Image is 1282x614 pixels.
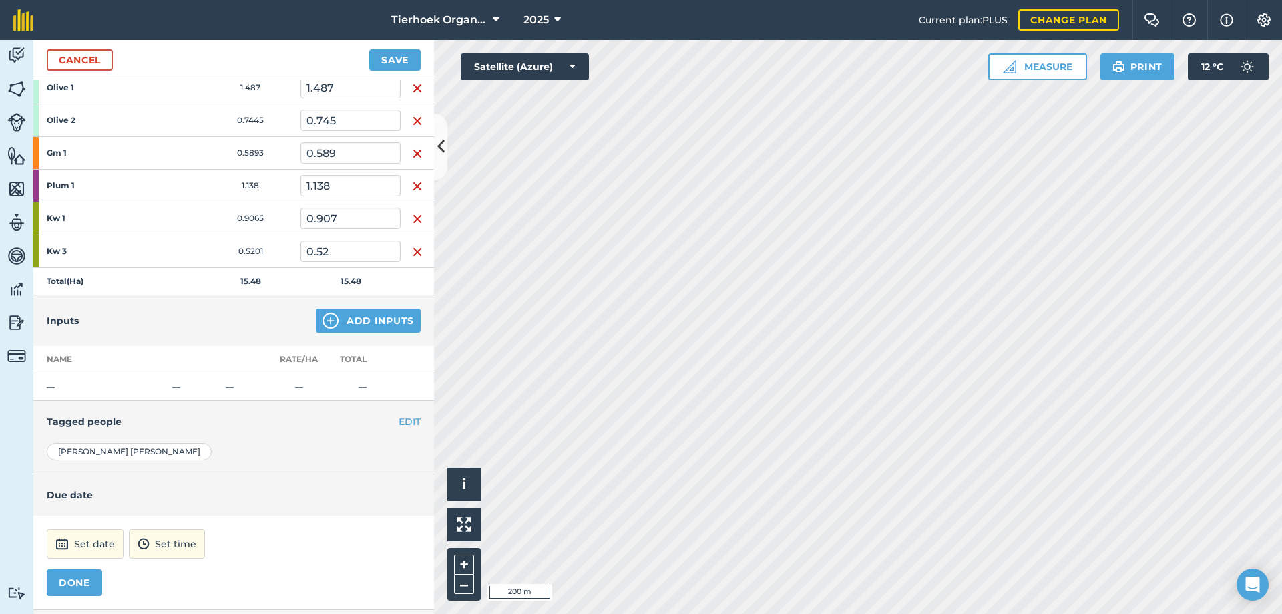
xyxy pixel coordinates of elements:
a: Change plan [1018,9,1119,31]
img: svg+xml;base64,PHN2ZyB4bWxucz0iaHR0cDovL3d3dy53My5vcmcvMjAwMC9zdmciIHdpZHRoPSI1NiIgaGVpZ2h0PSI2MC... [7,179,26,199]
th: Name [33,346,167,373]
button: Print [1100,53,1175,80]
th: Total [324,346,401,373]
img: svg+xml;base64,PD94bWwgdmVyc2lvbj0iMS4wIiBlbmNvZGluZz0idXRmLTgiPz4KPCEtLSBHZW5lcmF0b3I6IEFkb2JlIE... [138,536,150,552]
img: svg+xml;base64,PD94bWwgdmVyc2lvbj0iMS4wIiBlbmNvZGluZz0idXRmLTgiPz4KPCEtLSBHZW5lcmF0b3I6IEFkb2JlIE... [7,113,26,132]
img: svg+xml;base64,PD94bWwgdmVyc2lvbj0iMS4wIiBlbmNvZGluZz0idXRmLTgiPz4KPCEtLSBHZW5lcmF0b3I6IEFkb2JlIE... [7,246,26,266]
img: svg+xml;base64,PHN2ZyB4bWxucz0iaHR0cDovL3d3dy53My5vcmcvMjAwMC9zdmciIHdpZHRoPSIxOSIgaGVpZ2h0PSIyNC... [1112,59,1125,75]
button: + [454,555,474,575]
td: 1.138 [200,170,300,202]
div: Open Intercom Messenger [1237,569,1269,601]
td: 0.9065 [200,202,300,235]
img: svg+xml;base64,PHN2ZyB4bWxucz0iaHR0cDovL3d3dy53My5vcmcvMjAwMC9zdmciIHdpZHRoPSIxNCIgaGVpZ2h0PSIyNC... [323,313,339,329]
td: 0.5893 [200,137,300,170]
h4: Inputs [47,313,79,328]
button: 12 °C [1188,53,1269,80]
span: Tierhoek Organic Farm [391,12,487,28]
td: — [274,373,324,401]
strong: Kw 3 [47,246,151,257]
button: EDIT [399,414,421,429]
button: Save [369,49,421,71]
img: svg+xml;base64,PHN2ZyB4bWxucz0iaHR0cDovL3d3dy53My5vcmcvMjAwMC9zdmciIHdpZHRoPSIxNiIgaGVpZ2h0PSIyNC... [412,244,423,260]
td: — [33,373,167,401]
td: — [220,373,274,401]
img: A question mark icon [1181,13,1197,27]
strong: 15.48 [341,276,361,286]
button: – [454,575,474,594]
img: svg+xml;base64,PHN2ZyB4bWxucz0iaHR0cDovL3d3dy53My5vcmcvMjAwMC9zdmciIHdpZHRoPSIxNiIgaGVpZ2h0PSIyNC... [412,80,423,96]
button: i [447,468,481,501]
th: Rate/ Ha [274,346,324,373]
span: 12 ° C [1201,53,1223,80]
td: 0.5201 [200,235,300,268]
button: Measure [988,53,1087,80]
img: svg+xml;base64,PHN2ZyB4bWxucz0iaHR0cDovL3d3dy53My5vcmcvMjAwMC9zdmciIHdpZHRoPSI1NiIgaGVpZ2h0PSI2MC... [7,79,26,99]
td: 0.7445 [200,104,300,137]
img: Two speech bubbles overlapping with the left bubble in the forefront [1144,13,1160,27]
img: svg+xml;base64,PHN2ZyB4bWxucz0iaHR0cDovL3d3dy53My5vcmcvMjAwMC9zdmciIHdpZHRoPSIxNiIgaGVpZ2h0PSIyNC... [412,146,423,162]
img: svg+xml;base64,PHN2ZyB4bWxucz0iaHR0cDovL3d3dy53My5vcmcvMjAwMC9zdmciIHdpZHRoPSIxNiIgaGVpZ2h0PSIyNC... [412,178,423,194]
button: Set time [129,529,205,559]
img: svg+xml;base64,PD94bWwgdmVyc2lvbj0iMS4wIiBlbmNvZGluZz0idXRmLTgiPz4KPCEtLSBHZW5lcmF0b3I6IEFkb2JlIE... [7,279,26,299]
button: Add Inputs [316,309,421,333]
img: svg+xml;base64,PD94bWwgdmVyc2lvbj0iMS4wIiBlbmNvZGluZz0idXRmLTgiPz4KPCEtLSBHZW5lcmF0b3I6IEFkb2JlIE... [7,347,26,365]
strong: Olive 1 [47,82,151,93]
strong: Gm 1 [47,148,151,158]
img: svg+xml;base64,PD94bWwgdmVyc2lvbj0iMS4wIiBlbmNvZGluZz0idXRmLTgiPz4KPCEtLSBHZW5lcmF0b3I6IEFkb2JlIE... [7,587,26,599]
button: Set date [47,529,124,559]
img: svg+xml;base64,PD94bWwgdmVyc2lvbj0iMS4wIiBlbmNvZGluZz0idXRmLTgiPz4KPCEtLSBHZW5lcmF0b3I6IEFkb2JlIE... [7,313,26,333]
img: A cog icon [1256,13,1272,27]
strong: Plum 1 [47,180,151,191]
strong: Kw 1 [47,213,151,224]
strong: 15.48 [240,276,261,286]
button: Satellite (Azure) [461,53,589,80]
span: i [462,476,466,492]
img: svg+xml;base64,PD94bWwgdmVyc2lvbj0iMS4wIiBlbmNvZGluZz0idXRmLTgiPz4KPCEtLSBHZW5lcmF0b3I6IEFkb2JlIE... [55,536,69,552]
strong: Olive 2 [47,115,151,126]
img: svg+xml;base64,PHN2ZyB4bWxucz0iaHR0cDovL3d3dy53My5vcmcvMjAwMC9zdmciIHdpZHRoPSIxNiIgaGVpZ2h0PSIyNC... [412,211,423,227]
td: — [167,373,220,401]
img: svg+xml;base64,PHN2ZyB4bWxucz0iaHR0cDovL3d3dy53My5vcmcvMjAwMC9zdmciIHdpZHRoPSIxNiIgaGVpZ2h0PSIyNC... [412,113,423,129]
img: svg+xml;base64,PD94bWwgdmVyc2lvbj0iMS4wIiBlbmNvZGluZz0idXRmLTgiPz4KPCEtLSBHZW5lcmF0b3I6IEFkb2JlIE... [7,212,26,233]
img: fieldmargin Logo [13,9,33,31]
strong: Total ( Ha ) [47,276,83,286]
h4: Due date [47,488,421,502]
img: svg+xml;base64,PHN2ZyB4bWxucz0iaHR0cDovL3d3dy53My5vcmcvMjAwMC9zdmciIHdpZHRoPSI1NiIgaGVpZ2h0PSI2MC... [7,146,26,166]
a: Cancel [47,49,113,71]
td: — [324,373,401,401]
span: Current plan : PLUS [919,13,1008,27]
span: 2025 [523,12,549,28]
img: svg+xml;base64,PD94bWwgdmVyc2lvbj0iMS4wIiBlbmNvZGluZz0idXRmLTgiPz4KPCEtLSBHZW5lcmF0b3I6IEFkb2JlIE... [7,45,26,65]
img: svg+xml;base64,PD94bWwgdmVyc2lvbj0iMS4wIiBlbmNvZGluZz0idXRmLTgiPz4KPCEtLSBHZW5lcmF0b3I6IEFkb2JlIE... [1234,53,1261,80]
button: DONE [47,569,102,596]
img: svg+xml;base64,PHN2ZyB4bWxucz0iaHR0cDovL3d3dy53My5vcmcvMjAwMC9zdmciIHdpZHRoPSIxNyIgaGVpZ2h0PSIxNy... [1220,12,1233,28]
h4: Tagged people [47,414,421,429]
div: [PERSON_NAME] [PERSON_NAME] [47,443,212,460]
img: Ruler icon [1003,60,1016,73]
img: Four arrows, one pointing top left, one top right, one bottom right and the last bottom left [457,517,471,532]
td: 1.487 [200,71,300,104]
